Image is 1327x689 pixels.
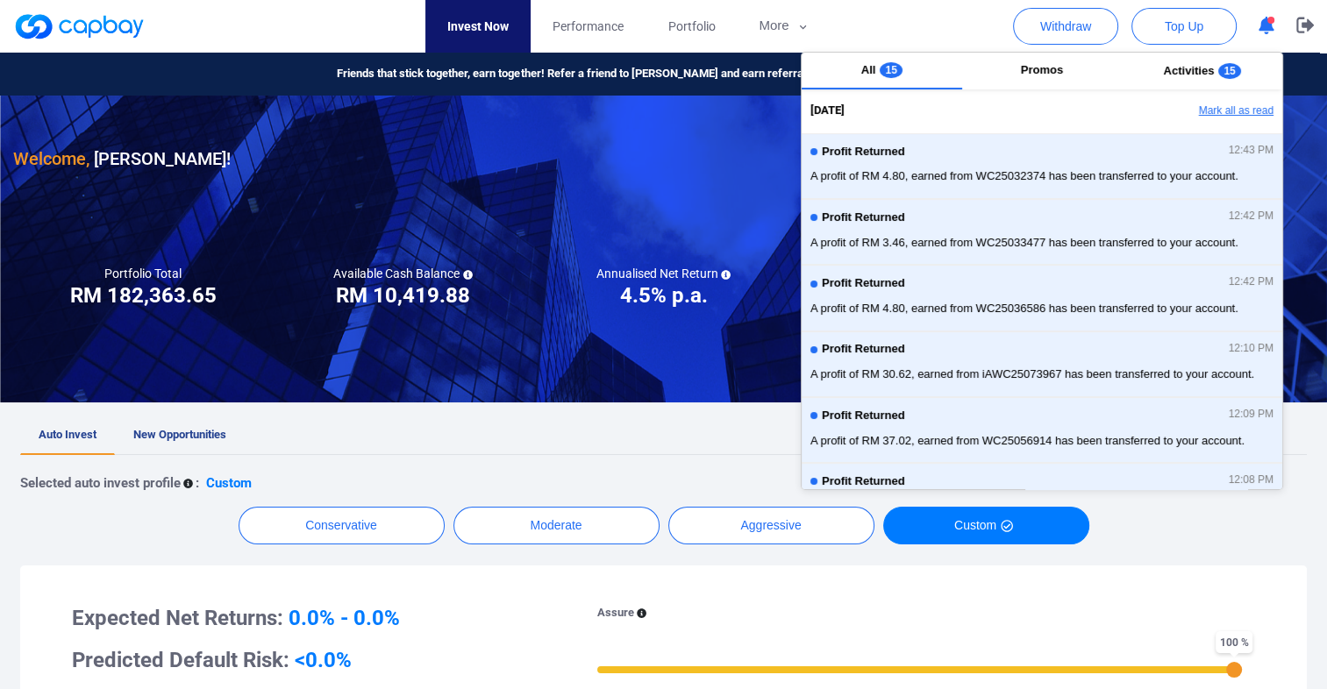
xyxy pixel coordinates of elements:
h3: RM 182,363.65 [70,281,217,309]
span: Promos [1021,63,1063,76]
h3: Predicted Default Risk: [72,646,550,674]
button: Profit Returned12:43 PMA profit of RM 4.80, earned from WC25032374 has been transferred to your a... [802,133,1282,199]
span: 12:42 PM [1229,276,1273,288]
span: Profit Returned [822,146,905,159]
span: All [861,63,876,76]
span: [DATE] [810,102,845,120]
span: <0.0% [295,648,352,672]
span: Activities [1164,64,1215,77]
button: Conservative [239,507,445,544]
h3: Expected Net Returns: [72,604,550,632]
span: Profit Returned [822,343,905,356]
button: Activities15 [1122,53,1282,89]
span: Profit Returned [822,409,905,423]
span: A profit of RM 30.62, earned from iAWC25073967 has been transferred to your account. [810,366,1273,383]
span: A profit of RM 37.02, earned from WC25056914 has been transferred to your account. [810,432,1273,450]
p: Assure [597,604,634,622]
span: Performance [553,17,624,36]
span: 12:43 PM [1229,145,1273,157]
h5: Available Cash Balance [333,266,473,281]
span: 12:42 PM [1229,210,1273,223]
span: Profit Returned [822,475,905,488]
button: Profit Returned12:09 PMA profit of RM 37.02, earned from WC25056914 has been transferred to your ... [802,397,1282,463]
span: 100 % [1216,631,1252,653]
span: 12:09 PM [1229,408,1273,421]
span: 15 [1218,63,1240,79]
span: Profit Returned [822,277,905,290]
h5: Portfolio Total [104,266,182,281]
button: All15 [802,53,962,89]
span: Friends that stick together, earn together! Refer a friend to [PERSON_NAME] and earn referral rew... [337,65,877,83]
span: New Opportunities [133,428,226,441]
button: Withdraw [1013,8,1118,45]
p: Custom [206,472,252,494]
button: Moderate [453,507,660,544]
button: Aggressive [668,507,874,544]
button: Profit Returned12:42 PMA profit of RM 4.80, earned from WC25036586 has been transferred to your a... [802,265,1282,330]
span: Welcome, [13,148,89,169]
p: Selected auto invest profile [20,472,181,494]
h5: Annualised Net Return [596,266,731,281]
button: Profit Returned12:10 PMA profit of RM 30.62, earned from iAWC25073967 has been transferred to you... [802,331,1282,397]
span: A profit of RM 4.80, earned from WC25036586 has been transferred to your account. [810,300,1273,317]
span: Portfolio [667,17,715,36]
button: Profit Returned12:42 PMA profit of RM 3.46, earned from WC25033477 has been transferred to your a... [802,199,1282,265]
button: Profit Returned12:08 PMA profit of RM 4.26, earned from iAWC25071810 has been transferred to your... [802,463,1282,529]
h3: [PERSON_NAME] ! [13,145,231,173]
span: A profit of RM 4.80, earned from WC25032374 has been transferred to your account. [810,167,1273,185]
span: Auto Invest [39,428,96,441]
button: Promos [962,53,1123,89]
span: Profit Returned [822,211,905,224]
h3: 4.5% p.a. [619,281,707,309]
p: : [196,472,199,494]
span: Top Up [1165,18,1203,35]
span: 15 [880,62,902,78]
span: 12:10 PM [1229,343,1273,355]
h3: RM 10,419.88 [336,281,470,309]
button: Mark all as read [1094,96,1282,126]
span: 0.0% - 0.0% [289,606,400,630]
button: Custom [883,507,1089,544]
button: Top Up [1131,8,1237,45]
span: A profit of RM 3.46, earned from WC25033477 has been transferred to your account. [810,234,1273,252]
span: 12:08 PM [1229,474,1273,487]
